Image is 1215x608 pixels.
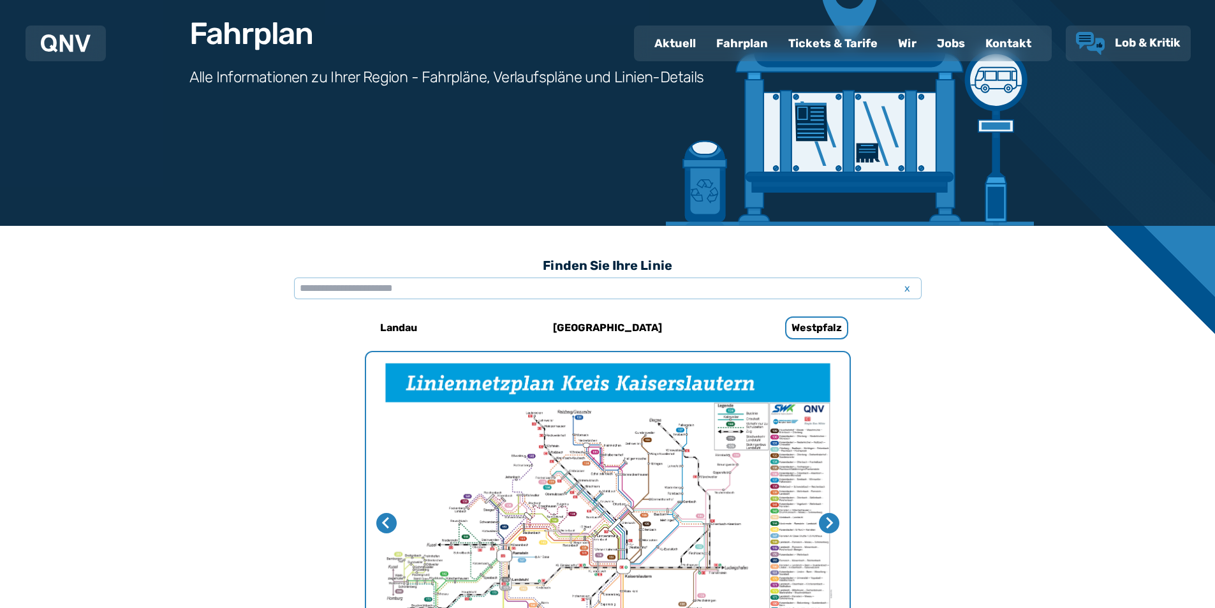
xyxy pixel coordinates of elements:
[778,27,888,60] a: Tickets & Tarife
[785,316,848,339] h6: Westpfalz
[41,31,91,56] a: QNV Logo
[644,27,706,60] a: Aktuell
[375,318,422,338] h6: Landau
[888,27,927,60] a: Wir
[314,313,483,343] a: Landau
[41,34,91,52] img: QNV Logo
[819,513,839,533] button: Nächste Seite
[1076,32,1181,55] a: Lob & Kritik
[548,318,667,338] h6: [GEOGRAPHIC_DATA]
[376,513,397,533] button: Letzte Seite
[975,27,1042,60] a: Kontakt
[899,281,917,296] span: x
[732,313,902,343] a: Westpfalz
[523,313,693,343] a: [GEOGRAPHIC_DATA]
[189,67,704,87] h3: Alle Informationen zu Ihrer Region - Fahrpläne, Verlaufspläne und Linien-Details
[927,27,975,60] a: Jobs
[706,27,778,60] a: Fahrplan
[294,251,922,279] h3: Finden Sie Ihre Linie
[189,19,313,49] h1: Fahrplan
[1115,36,1181,50] span: Lob & Kritik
